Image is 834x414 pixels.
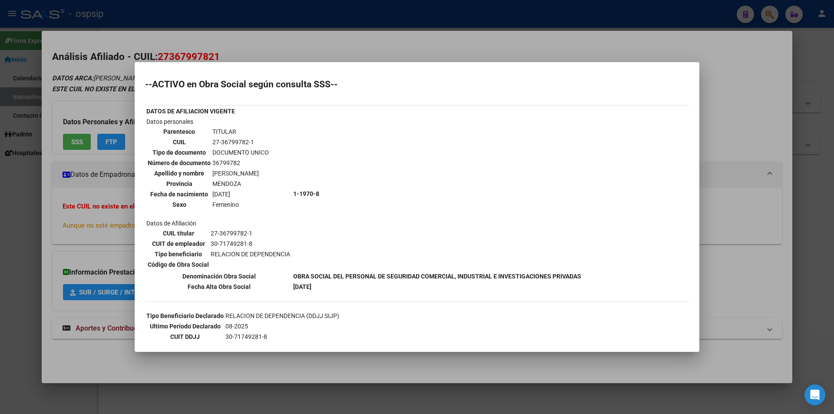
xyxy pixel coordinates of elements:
[147,189,211,199] th: Fecha de nacimiento
[212,137,269,147] td: 27-36799782-1
[212,148,269,157] td: DOCUMENTO UNICO
[146,272,292,281] th: Denominación Obra Social
[147,239,209,248] th: CUIT de empleador
[146,311,224,321] th: Tipo Beneficiario Declarado
[146,332,224,341] th: CUIT DDJJ
[147,148,211,157] th: Tipo de documento
[145,80,689,89] h2: --ACTIVO en Obra Social según consulta SSS--
[147,249,209,259] th: Tipo beneficiario
[147,127,211,136] th: Parentesco
[225,311,533,321] td: RELACION DE DEPENDENCIA (DDJJ SIJP)
[147,169,211,178] th: Apellido y nombre
[293,190,319,197] b: 1-1970-8
[210,229,291,238] td: 27-36799782-1
[210,239,291,248] td: 30-71749281-8
[293,273,581,280] b: OBRA SOCIAL DEL PERSONAL DE SEGURIDAD COMERCIAL, INDUSTRIAL E INVESTIGACIONES PRIVADAS
[147,179,211,189] th: Provincia
[146,282,292,291] th: Fecha Alta Obra Social
[804,384,825,405] div: Open Intercom Messenger
[147,229,209,238] th: CUIL titular
[212,169,269,178] td: [PERSON_NAME]
[210,249,291,259] td: RELACION DE DEPENDENCIA
[212,158,269,168] td: 36799782
[147,260,209,269] th: Código de Obra Social
[146,117,292,271] td: Datos personales Datos de Afiliación
[225,321,533,331] td: 08-2025
[146,108,235,115] b: DATOS DE AFILIACION VIGENTE
[147,137,211,147] th: CUIL
[146,321,224,331] th: Ultimo Período Declarado
[212,127,269,136] td: TITULAR
[212,179,269,189] td: MENDOZA
[147,158,211,168] th: Número de documento
[225,332,533,341] td: 30-71749281-8
[212,189,269,199] td: [DATE]
[293,283,311,290] b: [DATE]
[147,200,211,209] th: Sexo
[212,200,269,209] td: Femenino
